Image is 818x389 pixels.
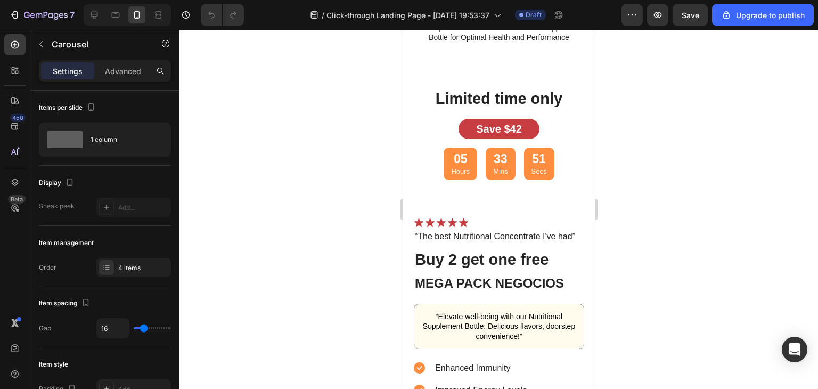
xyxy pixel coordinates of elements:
[403,30,595,389] iframe: Design area
[39,323,51,333] div: Gap
[39,101,97,115] div: Items per slide
[118,263,168,273] div: 4 items
[32,354,124,367] p: Improved Energy Levels
[526,10,542,20] span: Draft
[326,10,489,21] span: Click-through Landing Page - [DATE] 19:53:37
[8,195,26,204] div: Beta
[39,360,68,369] div: Item style
[52,38,142,51] p: Carousel
[682,11,699,20] span: Save
[782,337,807,362] div: Open Intercom Messenger
[10,114,26,122] div: 450
[39,263,56,272] div: Order
[201,4,244,26] div: Undo/Redo
[39,201,75,211] div: Sneak peek
[4,4,79,26] button: 7
[721,10,805,21] div: Upgrade to publish
[97,319,129,338] input: Auto
[91,127,156,152] div: 1 column
[39,238,94,248] div: Item management
[322,10,324,21] span: /
[39,296,92,311] div: Item spacing
[712,4,814,26] button: Upgrade to publish
[673,4,708,26] button: Save
[39,176,76,190] div: Display
[70,9,75,21] p: 7
[105,66,141,77] p: Advanced
[53,66,83,77] p: Settings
